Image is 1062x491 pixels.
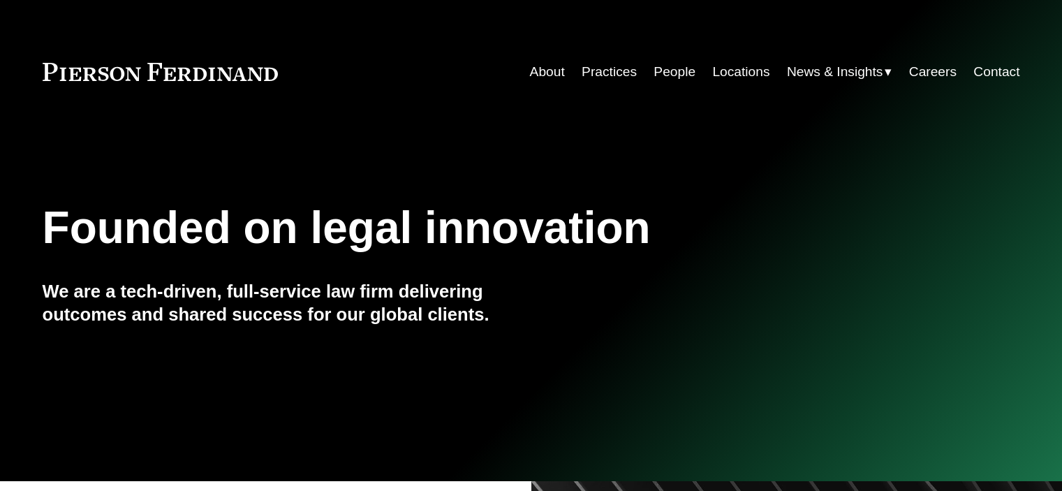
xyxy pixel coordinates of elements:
h1: Founded on legal innovation [43,203,857,254]
h4: We are a tech-driven, full-service law firm delivering outcomes and shared success for our global... [43,280,531,325]
a: Careers [909,59,957,85]
a: Locations [712,59,769,85]
a: People [654,59,695,85]
a: Practices [582,59,637,85]
a: Contact [973,59,1019,85]
a: About [530,59,565,85]
a: folder dropdown [787,59,892,85]
span: News & Insights [787,60,883,85]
